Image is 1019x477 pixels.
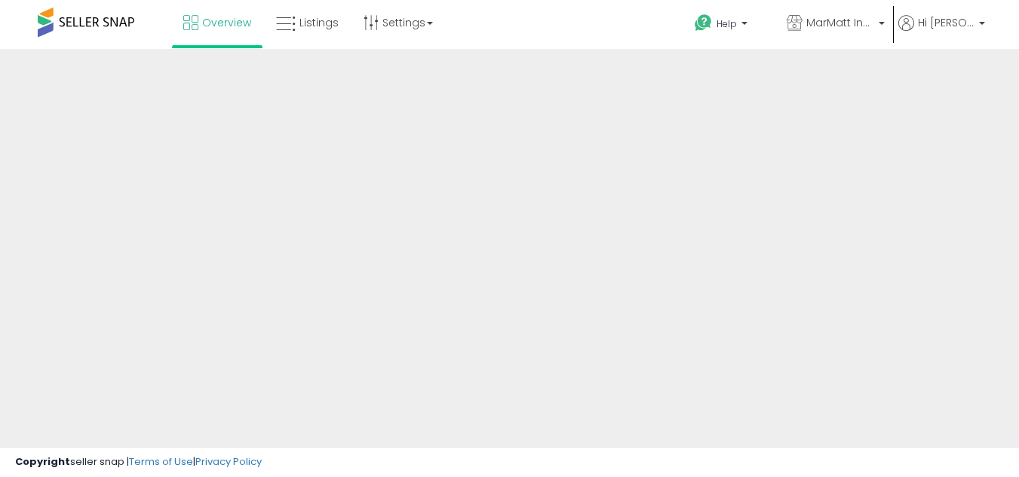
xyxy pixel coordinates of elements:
i: Get Help [694,14,713,32]
a: Hi [PERSON_NAME] [898,15,985,49]
a: Help [683,2,773,49]
div: seller snap | | [15,455,262,469]
span: MarMatt Industries LLC [806,15,874,30]
span: Hi [PERSON_NAME] [918,15,974,30]
strong: Copyright [15,454,70,469]
span: Overview [202,15,251,30]
span: Listings [299,15,339,30]
span: Help [717,17,737,30]
a: Terms of Use [129,454,193,469]
a: Privacy Policy [195,454,262,469]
